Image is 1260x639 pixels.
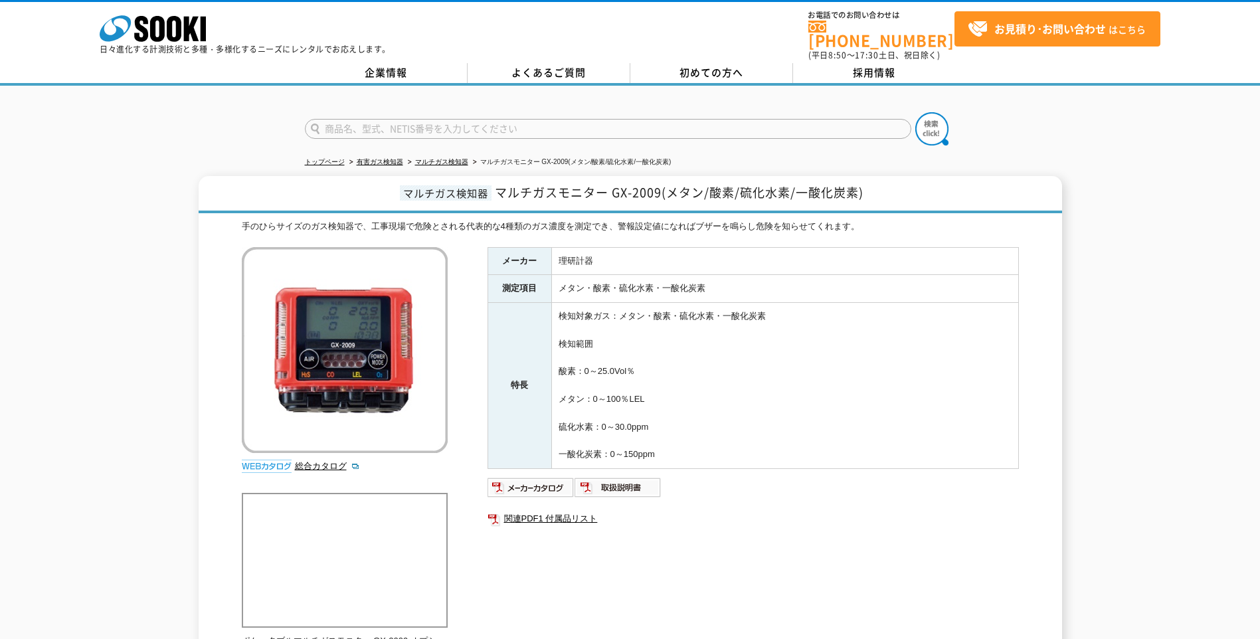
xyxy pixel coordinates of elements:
a: マルチガス検知器 [415,158,468,165]
a: 企業情報 [305,63,468,83]
a: 取扱説明書 [575,486,662,496]
a: 採用情報 [793,63,956,83]
img: マルチガスモニター GX-2009(メタン/酸素/硫化水素/一酸化炭素) [242,247,448,453]
a: メーカーカタログ [488,486,575,496]
p: 日々進化する計測技術と多種・多様化するニーズにレンタルでお応えします。 [100,45,391,53]
td: 検知対象ガス：メタン・酸素・硫化水素・一酸化炭素 検知範囲 酸素：0～25.0Vol％ メタン：0～100％LEL 硫化水素：0～30.0ppm 一酸化炭素：0～150ppm [551,303,1018,469]
span: マルチガス検知器 [400,185,492,201]
th: メーカー [488,247,551,275]
div: 手のひらサイズのガス検知器で、工事現場で危険とされる代表的な4種類のガス濃度を測定でき、警報設定値になればブザーを鳴らし危険を知らせてくれます。 [242,220,1019,234]
span: マルチガスモニター GX-2009(メタン/酸素/硫化水素/一酸化炭素) [495,183,863,201]
input: 商品名、型式、NETIS番号を入力してください [305,119,911,139]
th: 特長 [488,303,551,469]
a: トップページ [305,158,345,165]
a: よくあるご質問 [468,63,630,83]
span: (平日 ～ 土日、祝日除く) [808,49,940,61]
a: 総合カタログ [295,461,360,471]
span: お電話でのお問い合わせは [808,11,954,19]
img: btn_search.png [915,112,948,145]
a: 関連PDF1 付属品リスト [488,510,1019,527]
span: 初めての方へ [679,65,743,80]
strong: お見積り･お問い合わせ [994,21,1106,37]
a: [PHONE_NUMBER] [808,21,954,48]
img: webカタログ [242,460,292,473]
img: 取扱説明書 [575,477,662,498]
td: メタン・酸素・硫化水素・一酸化炭素 [551,275,1018,303]
span: 8:50 [828,49,847,61]
img: メーカーカタログ [488,477,575,498]
th: 測定項目 [488,275,551,303]
a: お見積り･お問い合わせはこちら [954,11,1160,46]
span: 17:30 [855,49,879,61]
td: 理研計器 [551,247,1018,275]
span: はこちら [968,19,1146,39]
a: 初めての方へ [630,63,793,83]
a: 有害ガス検知器 [357,158,403,165]
li: マルチガスモニター GX-2009(メタン/酸素/硫化水素/一酸化炭素) [470,155,672,169]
